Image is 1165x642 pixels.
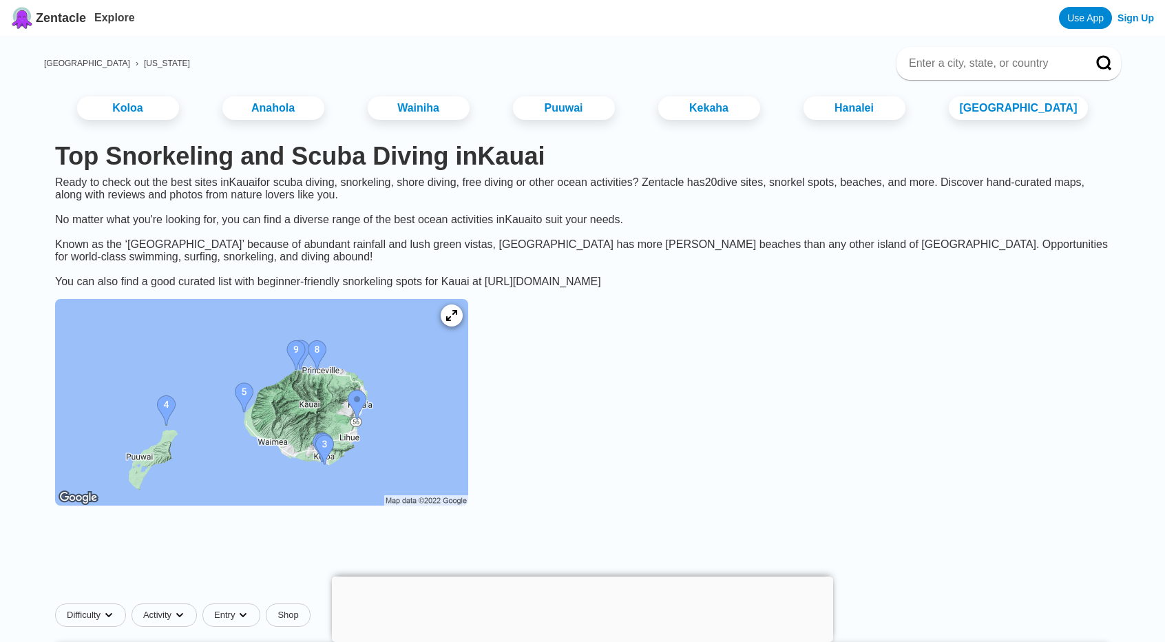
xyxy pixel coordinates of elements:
button: Difficultydropdown caret [55,603,132,627]
span: Difficulty [67,610,101,621]
a: Anahola [222,96,324,120]
span: › [136,59,138,68]
img: Zentacle logo [11,7,33,29]
a: Explore [94,12,135,23]
button: Entrydropdown caret [202,603,266,627]
img: dropdown caret [238,610,249,621]
a: [GEOGRAPHIC_DATA] [949,96,1089,120]
div: Known as the ‘[GEOGRAPHIC_DATA]’ because of abundant rainfall and lush green vistas, [GEOGRAPHIC_... [44,238,1121,288]
a: [GEOGRAPHIC_DATA] [44,59,130,68]
img: dropdown caret [174,610,185,621]
span: Entry [214,610,235,621]
div: Ready to check out the best sites in Kauai for scuba diving, snorkeling, shore diving, free divin... [44,176,1121,238]
button: Activitydropdown caret [132,603,202,627]
a: Sign Up [1117,12,1154,23]
span: Zentacle [36,11,86,25]
a: Koloa [77,96,179,120]
h1: Top Snorkeling and Scuba Diving in Kauai [55,142,1110,171]
a: [US_STATE] [144,59,190,68]
iframe: Advertisement [249,530,916,592]
a: Zentacle logoZentacle [11,7,86,29]
a: Kauai dive site map [44,288,479,519]
span: Activity [143,610,171,621]
a: Shop [266,603,310,627]
a: Wainiha [368,96,470,120]
iframe: Advertisement [332,577,833,639]
input: Enter a city, state, or country [907,56,1077,70]
a: Puuwai [513,96,615,120]
img: Kauai dive site map [55,299,468,506]
img: dropdown caret [103,610,114,621]
a: Use App [1059,7,1112,29]
a: Kekaha [658,96,760,120]
a: Hanalei [804,96,905,120]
